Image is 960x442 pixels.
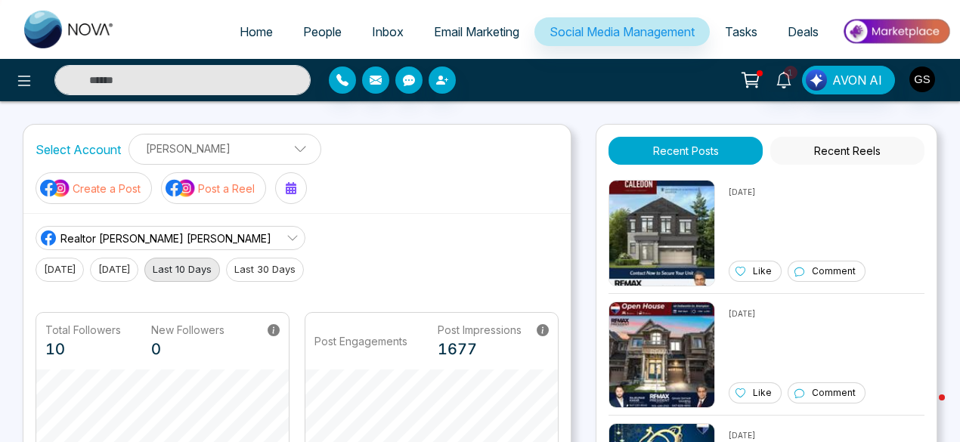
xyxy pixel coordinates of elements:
[802,66,895,94] button: AVON AI
[36,258,84,282] button: [DATE]
[226,258,304,282] button: Last 30 Days
[90,258,138,282] button: [DATE]
[288,17,357,46] a: People
[144,258,220,282] button: Last 10 Days
[609,180,715,286] img: Unable to load img.
[832,71,882,89] span: AVON AI
[40,178,70,198] img: social-media-icon
[773,17,834,46] a: Deals
[534,17,710,46] a: Social Media Management
[609,137,763,165] button: Recent Posts
[240,24,273,39] span: Home
[729,306,866,320] p: [DATE]
[438,322,522,338] p: Post Impressions
[45,338,121,360] p: 10
[36,172,152,204] button: social-media-iconCreate a Post
[434,24,519,39] span: Email Marketing
[725,24,757,39] span: Tasks
[550,24,695,39] span: Social Media Management
[753,386,772,400] p: Like
[909,66,935,92] img: User Avatar
[73,181,141,196] p: Create a Post
[419,17,534,46] a: Email Marketing
[161,172,266,204] button: social-media-iconPost a Reel
[357,17,419,46] a: Inbox
[770,137,924,165] button: Recent Reels
[225,17,288,46] a: Home
[438,338,522,360] p: 1677
[609,301,715,408] img: Unable to load img.
[729,184,866,198] p: [DATE]
[151,322,225,338] p: New Followers
[24,11,115,48] img: Nova CRM Logo
[788,24,819,39] span: Deals
[166,178,196,198] img: social-media-icon
[729,428,866,441] p: [DATE]
[766,66,802,92] a: 1
[60,230,271,246] span: Realtor [PERSON_NAME] [PERSON_NAME]
[138,136,311,161] p: [PERSON_NAME]
[198,181,255,196] p: Post a Reel
[784,66,797,79] span: 1
[45,322,121,338] p: Total Followers
[806,70,827,91] img: Lead Flow
[372,24,404,39] span: Inbox
[753,264,772,278] p: Like
[151,338,225,360] p: 0
[710,17,773,46] a: Tasks
[36,141,121,159] label: Select Account
[303,24,342,39] span: People
[812,264,856,278] p: Comment
[314,333,407,349] p: Post Engagements
[841,14,951,48] img: Market-place.gif
[909,391,945,427] iframe: Intercom live chat
[812,386,856,400] p: Comment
